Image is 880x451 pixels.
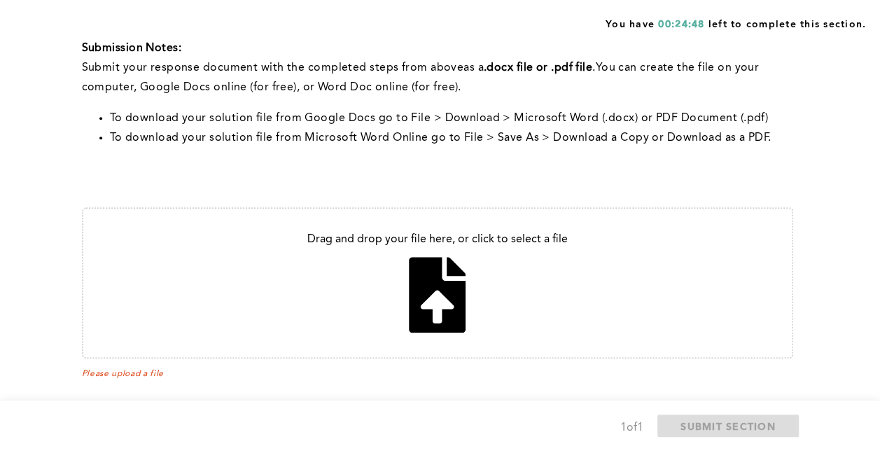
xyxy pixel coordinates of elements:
[82,369,793,379] span: Please upload a file
[657,415,799,437] button: SUBMIT SECTION
[606,14,866,32] span: You have left to complete this section.
[82,62,261,74] span: Submit your response document
[82,43,181,54] strong: Submission Notes:
[82,58,793,97] p: with the completed steps from above You can create the file on your computer, Google Docs online ...
[463,62,484,74] span: as a
[680,419,776,433] span: SUBMIT SECTION
[110,109,793,128] li: To download your solution file from Google Docs go to File > Download > Microsoft Word (.docx) or...
[110,128,793,148] li: To download your solution file from Microsoft Word Online go to File > Save As > Download a Copy ...
[592,62,595,74] span: .
[484,62,592,74] strong: .docx file or .pdf file
[620,418,643,438] div: 1 of 1
[658,20,704,29] span: 00:24:48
